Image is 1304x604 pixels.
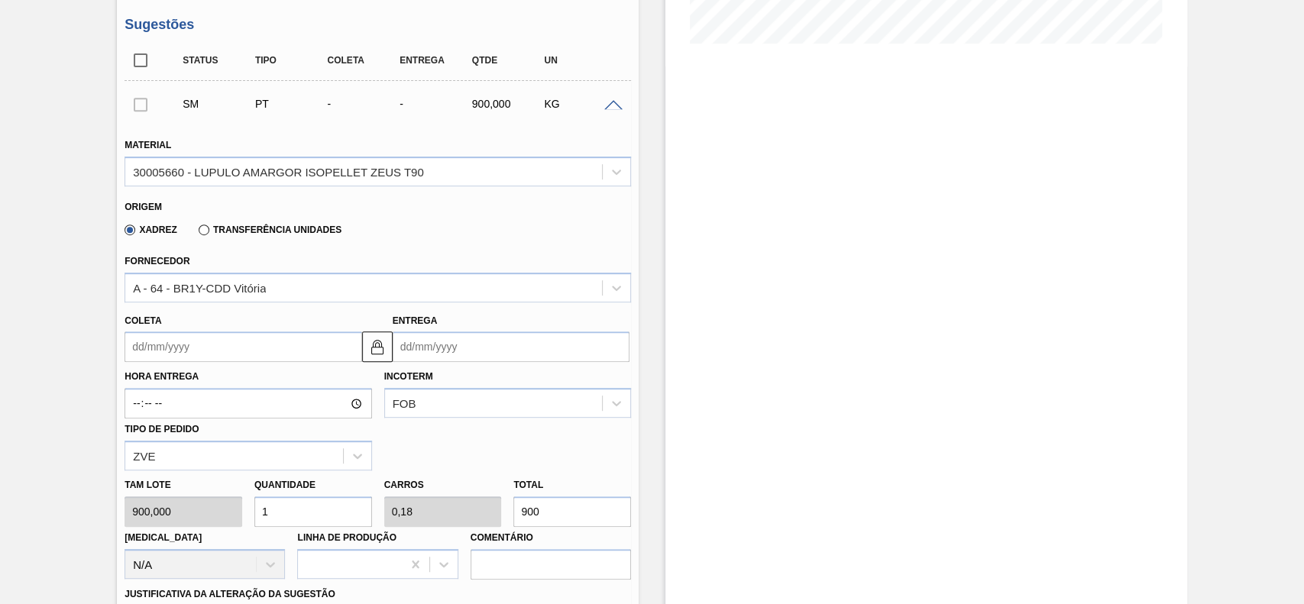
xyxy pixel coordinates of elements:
label: Transferência Unidades [199,224,341,235]
label: Entrega [393,315,438,326]
label: [MEDICAL_DATA] [125,532,202,543]
div: FOB [393,397,416,410]
label: Fornecedor [125,256,189,266]
div: Sugestão Manual [179,98,258,110]
div: KG [540,98,620,110]
div: Status [179,55,258,66]
div: 30005660 - LUPULO AMARGOR ISOPELLET ZEUS T90 [133,165,423,178]
label: Coleta [125,315,161,326]
label: Linha de Produção [297,532,396,543]
div: Qtde [468,55,548,66]
div: Pedido de Transferência [251,98,331,110]
label: Comentário [471,527,631,549]
div: ZVE [133,449,155,462]
label: Justificativa da Alteração da Sugestão [125,589,335,599]
input: dd/mm/yyyy [393,331,629,362]
input: dd/mm/yyyy [125,331,361,362]
label: Xadrez [125,224,177,235]
label: Carros [384,480,424,490]
div: 900,000 [468,98,548,110]
label: Incoterm [384,371,433,382]
div: Entrega [396,55,475,66]
div: UN [540,55,620,66]
label: Origem [125,202,162,212]
div: - [323,98,403,110]
label: Material [125,140,171,150]
label: Tipo de pedido [125,424,199,434]
h3: Sugestões [125,17,631,33]
button: locked [362,331,393,362]
div: Coleta [323,55,403,66]
div: - [396,98,475,110]
div: A - 64 - BR1Y-CDD Vitória [133,281,266,294]
label: Tam lote [125,474,242,496]
img: locked [368,338,387,356]
label: Quantidade [254,480,315,490]
label: Total [513,480,543,490]
div: Tipo [251,55,331,66]
label: Hora Entrega [125,366,371,388]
